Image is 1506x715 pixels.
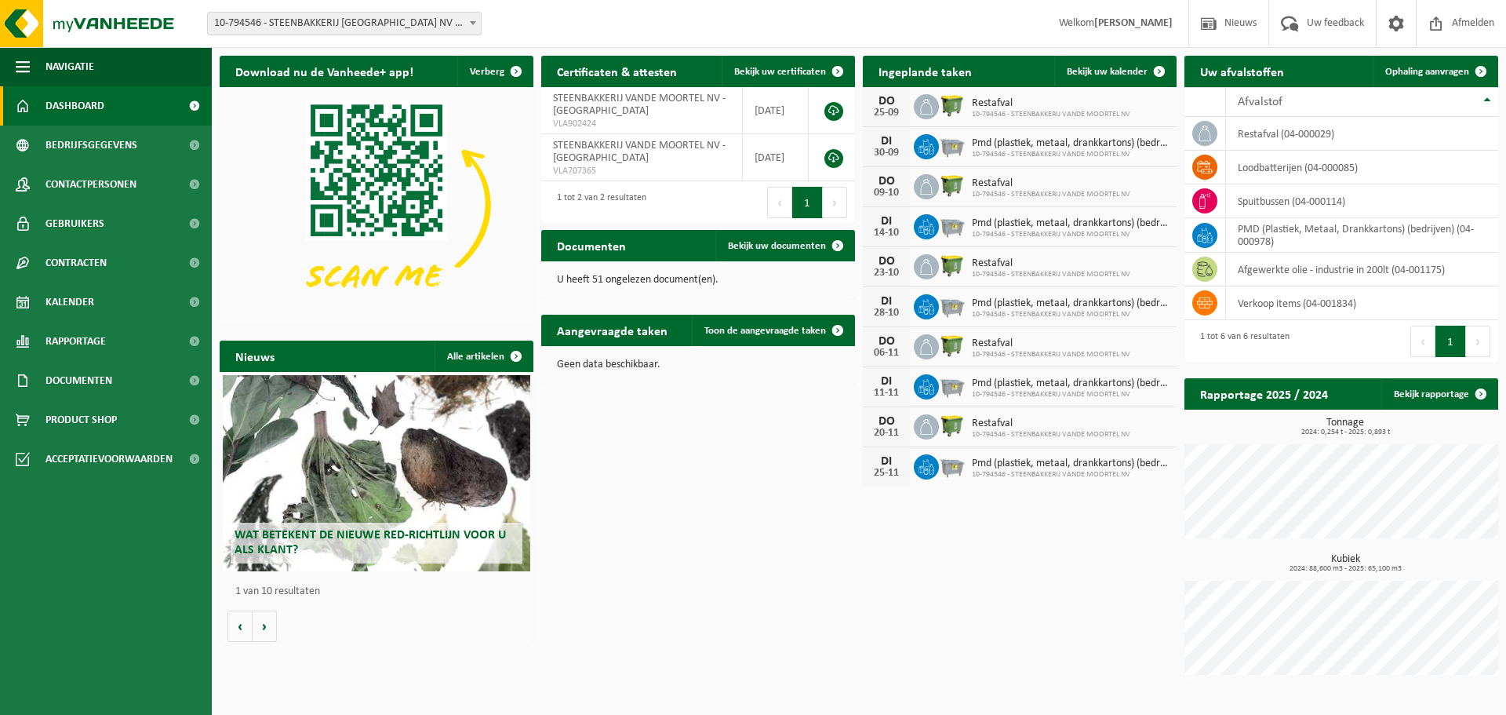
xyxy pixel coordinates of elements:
[45,165,136,204] span: Contactpersonen
[871,388,902,399] div: 11-11
[823,187,847,218] button: Next
[972,257,1130,270] span: Restafval
[435,341,532,372] a: Alle artikelen
[972,110,1130,119] span: 10-794546 - STEENBAKKERIJ VANDE MOORTEL NV
[972,230,1169,239] span: 10-794546 - STEENBAKKERIJ VANDE MOORTEL NV
[235,586,526,597] p: 1 van 10 resultaten
[1192,565,1498,573] span: 2024: 88,600 m3 - 2025: 65,100 m3
[972,177,1130,190] span: Restafval
[972,390,1169,399] span: 10-794546 - STEENBAKKERIJ VANDE MOORTEL NV
[45,126,137,165] span: Bedrijfsgegevens
[871,108,902,119] div: 25-09
[692,315,853,346] a: Toon de aangevraagde taken
[45,361,112,400] span: Documenten
[1226,253,1498,286] td: afgewerkte olie - industrie in 200lt (04-001175)
[207,12,482,35] span: 10-794546 - STEENBAKKERIJ VANDE MOORTEL NV - OUDENAARDE
[457,56,532,87] button: Verberg
[871,268,902,279] div: 23-10
[45,204,104,243] span: Gebruikers
[939,332,966,359] img: WB-1100-HPE-GN-50
[972,378,1169,390] span: Pmd (plastiek, metaal, drankkartons) (bedrijven)
[939,132,966,159] img: WB-2500-GAL-GY-01
[470,67,504,77] span: Verberg
[972,350,1130,359] span: 10-794546 - STEENBAKKERIJ VANDE MOORTEL NV
[223,375,530,571] a: Wat betekent de nieuwe RED-richtlijn voor u als klant?
[871,255,902,268] div: DO
[1466,326,1490,357] button: Next
[1067,67,1148,77] span: Bekijk uw kalender
[45,440,173,479] span: Acceptatievoorwaarden
[1226,184,1498,218] td: spuitbussen (04-000114)
[1192,324,1290,359] div: 1 tot 6 van 6 resultaten
[541,56,693,86] h2: Certificaten & attesten
[871,135,902,148] div: DI
[1192,554,1498,573] h3: Kubiek
[863,56,988,86] h2: Ingeplande taken
[972,150,1169,159] span: 10-794546 - STEENBAKKERIJ VANDE MOORTEL NV
[972,310,1169,319] span: 10-794546 - STEENBAKKERIJ VANDE MOORTEL NV
[871,308,902,319] div: 28-10
[871,95,902,108] div: DO
[1226,286,1498,320] td: verkoop items (04-001834)
[45,400,117,440] span: Product Shop
[743,87,809,134] td: [DATE]
[1226,218,1498,253] td: PMD (Plastiek, Metaal, Drankkartons) (bedrijven) (04-000978)
[972,430,1130,440] span: 10-794546 - STEENBAKKERIJ VANDE MOORTEL NV
[743,134,809,181] td: [DATE]
[871,188,902,199] div: 09-10
[871,375,902,388] div: DI
[972,270,1130,279] span: 10-794546 - STEENBAKKERIJ VANDE MOORTEL NV
[728,241,826,251] span: Bekijk uw documenten
[767,187,792,218] button: Previous
[871,148,902,159] div: 30-09
[208,13,481,35] span: 10-794546 - STEENBAKKERIJ VANDE MOORTEL NV - OUDENAARDE
[722,56,853,87] a: Bekijk uw certificaten
[939,252,966,279] img: WB-1100-HPE-GN-50
[1435,326,1466,357] button: 1
[553,118,730,130] span: VLA902424
[871,215,902,228] div: DI
[871,295,902,308] div: DI
[1226,117,1498,151] td: restafval (04-000029)
[871,348,902,359] div: 06-11
[939,452,966,479] img: WB-2500-GAL-GY-01
[972,297,1169,310] span: Pmd (plastiek, metaal, drankkartons) (bedrijven)
[715,230,853,261] a: Bekijk uw documenten
[253,611,277,642] button: Volgende
[553,93,726,117] span: STEENBAKKERIJ VANDE MOORTEL NV - [GEOGRAPHIC_DATA]
[553,165,730,177] span: VLA707365
[871,228,902,239] div: 14-10
[45,86,104,126] span: Dashboard
[1226,151,1498,184] td: loodbatterijen (04-000085)
[972,458,1169,470] span: Pmd (plastiek, metaal, drankkartons) (bedrijven)
[557,359,839,370] p: Geen data beschikbaar.
[972,137,1169,150] span: Pmd (plastiek, metaal, drankkartons) (bedrijven)
[1094,17,1173,29] strong: [PERSON_NAME]
[1373,56,1497,87] a: Ophaling aanvragen
[1054,56,1175,87] a: Bekijk uw kalender
[792,187,823,218] button: 1
[45,243,107,283] span: Contracten
[220,341,290,371] h2: Nieuws
[45,47,94,86] span: Navigatie
[549,185,646,220] div: 1 tot 2 van 2 resultaten
[939,212,966,239] img: WB-2500-GAL-GY-01
[1385,67,1469,77] span: Ophaling aanvragen
[972,418,1130,430] span: Restafval
[939,372,966,399] img: WB-2500-GAL-GY-01
[871,428,902,439] div: 20-11
[45,283,94,322] span: Kalender
[220,56,429,86] h2: Download nu de Vanheede+ app!
[235,529,506,556] span: Wat betekent de nieuwe RED-richtlijn voor u als klant?
[939,292,966,319] img: WB-2500-GAL-GY-01
[972,190,1130,199] span: 10-794546 - STEENBAKKERIJ VANDE MOORTEL NV
[939,92,966,119] img: WB-1100-HPE-GN-50
[871,415,902,428] div: DO
[227,611,253,642] button: Vorige
[972,337,1130,350] span: Restafval
[1184,56,1300,86] h2: Uw afvalstoffen
[541,315,683,345] h2: Aangevraagde taken
[220,87,533,323] img: Download de VHEPlus App
[871,455,902,468] div: DI
[939,172,966,199] img: WB-1100-HPE-GN-50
